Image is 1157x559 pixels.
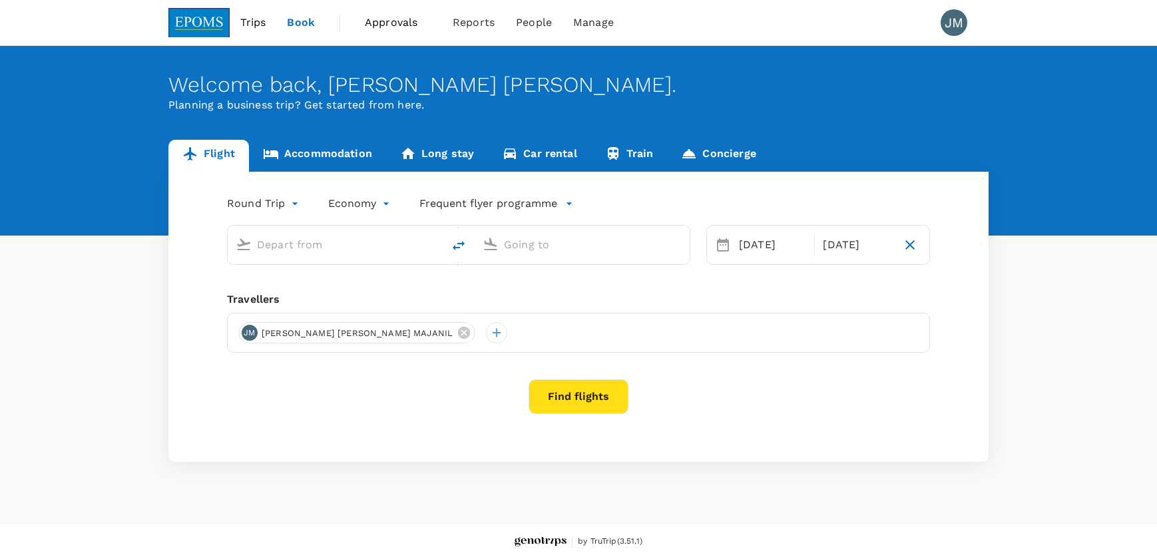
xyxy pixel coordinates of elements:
[591,140,668,172] a: Train
[168,8,230,37] img: EPOMS SDN BHD
[227,193,302,214] div: Round Trip
[515,537,567,547] img: Genotrips - EPOMS
[240,15,266,31] span: Trips
[168,73,989,97] div: Welcome back , [PERSON_NAME] [PERSON_NAME] .
[529,379,628,414] button: Find flights
[734,232,811,258] div: [DATE]
[257,234,415,255] input: Depart from
[941,9,967,36] div: JM
[516,15,552,31] span: People
[238,322,475,343] div: JM[PERSON_NAME] [PERSON_NAME] MAJANIL
[680,243,683,246] button: Open
[168,140,249,172] a: Flight
[453,15,495,31] span: Reports
[667,140,770,172] a: Concierge
[433,243,436,246] button: Open
[443,230,475,262] button: delete
[419,196,557,212] p: Frequent flyer programme
[328,193,393,214] div: Economy
[488,140,591,172] a: Car rental
[419,196,573,212] button: Frequent flyer programme
[168,97,989,113] p: Planning a business trip? Get started from here.
[817,232,895,258] div: [DATE]
[249,140,386,172] a: Accommodation
[227,291,930,307] div: Travellers
[254,327,461,340] span: [PERSON_NAME] [PERSON_NAME] MAJANIL
[386,140,488,172] a: Long stay
[287,15,315,31] span: Book
[578,535,642,548] span: by TruTrip ( 3.51.1 )
[573,15,614,31] span: Manage
[365,15,431,31] span: Approvals
[504,234,662,255] input: Going to
[242,325,258,341] div: JM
